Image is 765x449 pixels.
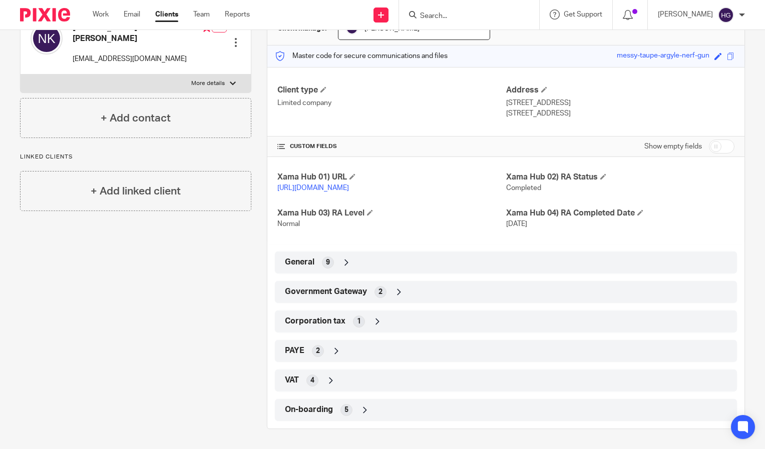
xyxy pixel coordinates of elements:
img: svg%3E [718,7,734,23]
a: [URL][DOMAIN_NAME] [277,184,349,191]
span: Get Support [564,11,602,18]
h4: Xama Hub 04) RA Completed Date [506,208,734,218]
h4: Xama Hub 01) URL [277,172,506,182]
a: Team [193,9,210,19]
span: Government Gateway [285,286,367,297]
a: Email [124,9,140,19]
span: Normal [277,220,300,227]
h4: [PERSON_NAME] [PERSON_NAME] [73,22,212,44]
p: [STREET_ADDRESS] [506,98,734,108]
label: Show empty fields [644,141,702,151]
a: Reports [225,9,250,19]
span: On-boarding [285,404,333,415]
h4: + Add contact [101,110,171,126]
h4: + Add linked client [91,183,181,199]
span: General [285,257,314,267]
span: 5 [344,405,348,415]
img: svg%3E [31,22,63,54]
span: 2 [316,346,320,356]
a: Clients [155,9,178,19]
span: VAT [285,375,299,385]
span: Corporation tax [285,316,345,326]
span: 2 [378,287,382,297]
span: 4 [310,375,314,385]
p: More details [191,79,225,87]
span: PAYE [285,345,304,356]
h4: Xama Hub 03) RA Level [277,208,506,218]
img: Pixie [20,8,70,21]
span: 9 [326,257,330,267]
p: [STREET_ADDRESS] [506,108,734,118]
p: Master code for secure communications and files [275,51,448,61]
div: messy-taupe-argyle-nerf-gun [617,50,709,62]
span: 1 [357,316,361,326]
a: Work [93,9,109,19]
span: Completed [506,184,541,191]
p: Linked clients [20,153,251,161]
p: Limited company [277,98,506,108]
h4: Address [506,85,734,95]
h4: Client type [277,85,506,95]
input: Search [419,12,509,21]
span: [DATE] [506,220,527,227]
h4: Xama Hub 02) RA Status [506,172,734,182]
h4: CUSTOM FIELDS [277,142,506,150]
p: [EMAIL_ADDRESS][DOMAIN_NAME] [73,54,212,64]
p: [PERSON_NAME] [658,9,713,19]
